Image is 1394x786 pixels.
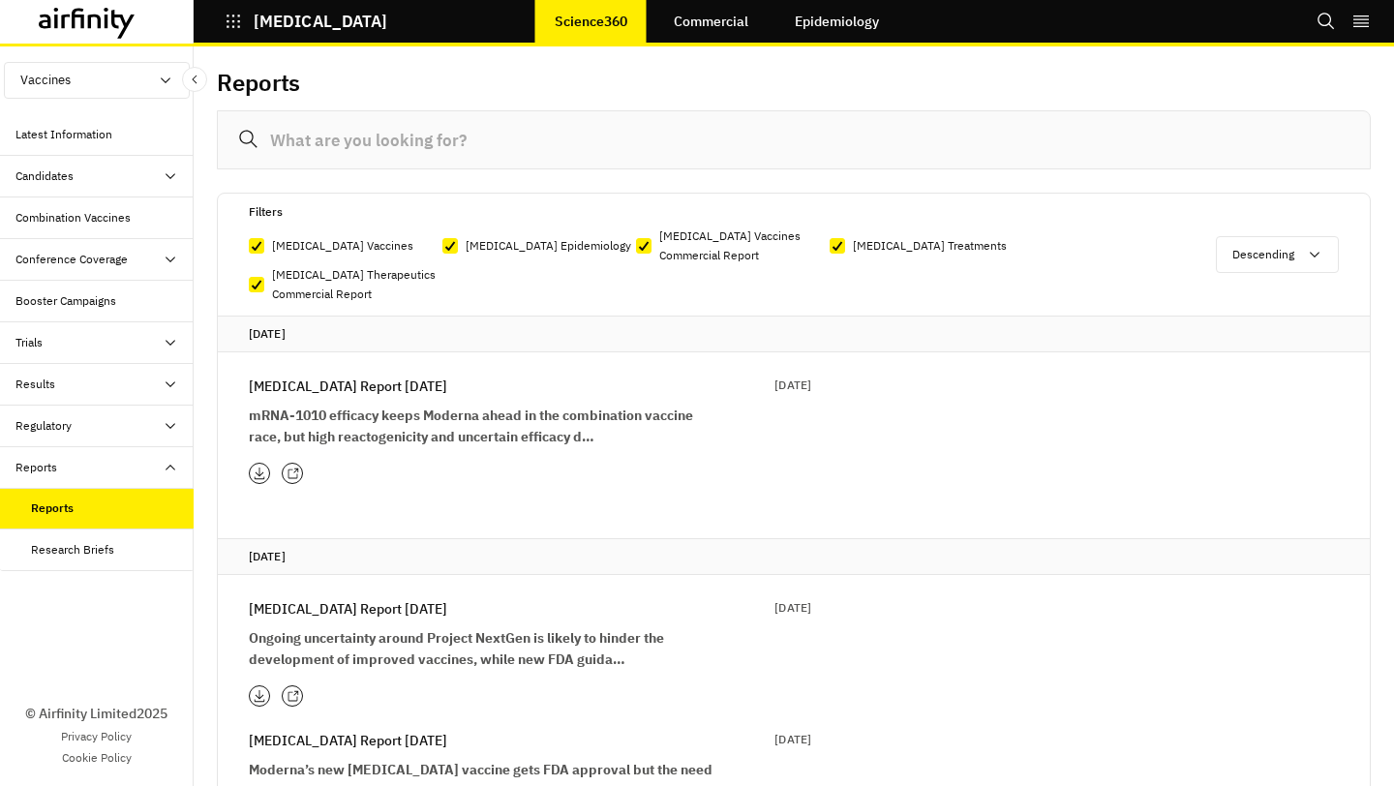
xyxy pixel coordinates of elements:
[249,730,447,751] p: [MEDICAL_DATA] Report [DATE]
[15,376,55,393] div: Results
[225,5,387,38] button: [MEDICAL_DATA]
[249,598,447,620] p: [MEDICAL_DATA] Report [DATE]
[15,417,72,435] div: Regulatory
[249,324,1339,344] p: [DATE]
[61,728,132,745] a: Privacy Policy
[15,167,74,185] div: Candidates
[774,376,811,395] p: [DATE]
[217,69,300,97] h2: Reports
[15,334,43,351] div: Trials
[466,236,631,256] p: [MEDICAL_DATA] Epidemiology
[774,730,811,749] p: [DATE]
[249,629,664,668] strong: Ongoing uncertainty around Project NextGen is likely to hinder the development of improved vaccin...
[254,13,387,30] p: [MEDICAL_DATA]
[62,749,132,767] a: Cookie Policy
[25,704,167,724] p: © Airfinity Limited 2025
[249,547,1339,566] p: [DATE]
[249,376,447,397] p: [MEDICAL_DATA] Report [DATE]
[249,407,693,445] strong: mRNA-1010 efficacy keeps Moderna ahead in the combination vaccine race, but high reactogenicity a...
[15,126,112,143] div: Latest Information
[15,209,131,227] div: Combination Vaccines
[774,598,811,618] p: [DATE]
[15,459,57,476] div: Reports
[272,236,413,256] p: [MEDICAL_DATA] Vaccines
[853,236,1007,256] p: [MEDICAL_DATA] Treatments
[31,541,114,559] div: Research Briefs
[217,110,1371,169] input: What are you looking for?
[31,499,74,517] div: Reports
[249,201,283,223] p: Filters
[182,67,207,92] button: Close Sidebar
[272,265,442,304] p: [MEDICAL_DATA] Therapeutics Commercial Report
[4,62,190,99] button: Vaccines
[555,14,627,29] p: Science360
[659,227,830,265] p: [MEDICAL_DATA] Vaccines Commercial Report
[15,292,116,310] div: Booster Campaigns
[1317,5,1336,38] button: Search
[15,251,128,268] div: Conference Coverage
[1216,236,1339,273] button: Descending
